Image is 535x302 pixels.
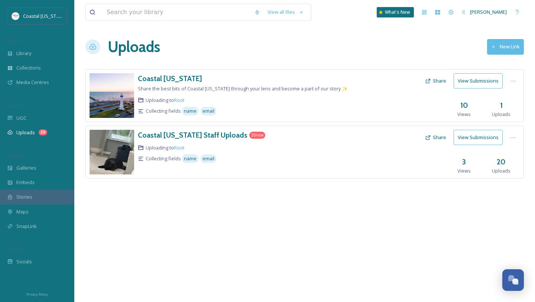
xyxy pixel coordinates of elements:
div: 20 new [249,132,265,139]
span: Galleries [16,164,36,171]
button: View Submissions [454,130,503,145]
span: Uploading to [146,144,185,151]
span: Maps [16,208,29,215]
span: Coastal [US_STATE] [23,12,66,19]
h3: 3 [462,157,466,167]
span: Views [457,167,471,174]
a: Uploads [108,36,160,58]
span: name [184,155,197,162]
h3: 1 [500,100,503,111]
span: Media Centres [16,79,49,86]
span: Collecting fields [146,155,181,162]
span: Views [457,111,471,118]
span: Share the best bits of Coastal [US_STATE] through your lens and become a part of our story ✨ [138,85,348,92]
span: COLLECT [7,103,23,109]
span: SnapLink [16,223,37,230]
a: [PERSON_NAME] [458,5,510,19]
span: email [202,107,214,115]
a: Coastal [US_STATE] [138,73,202,84]
a: What's New [377,7,414,17]
button: Share [421,74,450,88]
span: Embeds [16,179,35,186]
a: View Submissions [454,73,506,89]
button: Open Chat [502,269,524,291]
span: email [202,155,214,162]
span: UGC [16,115,26,122]
span: name [184,107,197,115]
span: Socials [16,258,32,265]
span: Uploads [492,111,510,118]
a: Privacy Policy [26,289,48,298]
a: View all files [264,5,307,19]
a: Coastal [US_STATE] Staff Uploads [138,130,247,141]
span: Collections [16,64,41,71]
h3: 20 [497,157,506,167]
button: New Link [487,39,524,54]
h3: Coastal [US_STATE] Staff Uploads [138,131,247,139]
a: Root [174,97,185,103]
button: Share [421,130,450,145]
img: 49fd6f91-6bc4-47cb-b157-792f7a321d34.jpg [90,73,134,118]
span: [PERSON_NAME] [470,9,507,15]
span: WIDGETS [7,153,25,158]
span: Privacy Policy [26,292,48,297]
input: Search your library [103,4,250,20]
span: Library [16,50,31,57]
span: Collecting fields [146,107,181,115]
img: download%20%281%29.jpeg [12,12,19,20]
span: Uploading to [146,97,185,104]
span: MEDIA [7,38,20,44]
h3: Coastal [US_STATE] [138,74,202,83]
h3: 10 [460,100,468,111]
img: 9ccda5ac-afc6-4b24-84c8-eaaf5c5afd56.jpg [90,130,134,174]
a: Root [174,144,185,151]
span: Uploads [492,167,510,174]
span: Stories [16,193,32,200]
a: View Submissions [454,130,506,145]
span: Uploads [16,129,35,136]
span: SOCIALS [7,247,22,252]
button: View Submissions [454,73,503,89]
div: 20 [39,129,47,135]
